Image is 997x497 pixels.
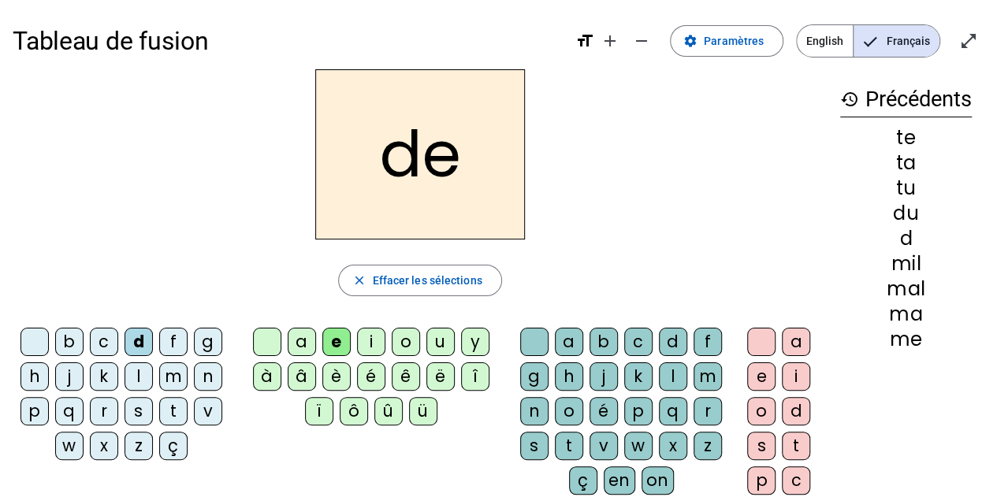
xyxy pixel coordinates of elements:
div: è [322,362,351,391]
div: à [253,362,281,391]
div: s [125,397,153,425]
div: d [125,328,153,356]
div: x [90,432,118,460]
div: ma [840,305,972,324]
div: me [840,330,972,349]
div: f [694,328,722,356]
div: g [520,362,549,391]
div: o [392,328,420,356]
div: t [782,432,810,460]
div: b [55,328,84,356]
div: j [590,362,618,391]
mat-icon: add [601,32,619,50]
div: e [747,362,776,391]
div: m [159,362,188,391]
div: z [125,432,153,460]
div: ô [340,397,368,425]
div: mal [840,280,972,299]
mat-icon: settings [683,34,698,48]
div: d [840,229,972,248]
div: n [520,397,549,425]
div: t [555,432,583,460]
div: ç [159,432,188,460]
span: English [797,25,853,57]
button: Diminuer la taille de la police [626,25,657,57]
button: Paramètres [670,25,783,57]
div: w [624,432,653,460]
mat-icon: open_in_full [959,32,978,50]
div: n [194,362,222,391]
div: k [90,362,118,391]
div: l [125,362,153,391]
div: t [159,397,188,425]
div: q [659,397,687,425]
div: b [590,328,618,356]
div: ta [840,154,972,172]
div: g [194,328,222,356]
span: Français [854,25,939,57]
mat-button-toggle-group: Language selection [796,24,940,57]
h3: Précédents [840,82,972,117]
div: a [555,328,583,356]
div: ü [409,397,437,425]
div: h [555,362,583,391]
h1: Tableau de fusion [13,16,563,66]
div: a [288,328,316,356]
div: p [20,397,49,425]
mat-icon: remove [632,32,651,50]
div: on [642,466,674,495]
span: Effacer les sélections [372,271,482,290]
div: du [840,204,972,223]
div: î [461,362,489,391]
div: â [288,362,316,391]
div: s [520,432,549,460]
div: w [55,432,84,460]
div: q [55,397,84,425]
h2: de [315,69,525,239]
div: i [782,362,810,391]
div: k [624,362,653,391]
div: a [782,328,810,356]
div: te [840,128,972,147]
button: Effacer les sélections [338,265,501,296]
div: z [694,432,722,460]
div: v [590,432,618,460]
div: f [159,328,188,356]
div: o [747,397,776,425]
div: ë [426,362,455,391]
div: y [461,328,489,356]
div: û [374,397,403,425]
mat-icon: format_size [575,32,594,50]
div: h [20,362,49,391]
div: r [694,397,722,425]
div: p [747,466,776,495]
div: en [604,466,635,495]
div: i [357,328,385,356]
div: j [55,362,84,391]
div: l [659,362,687,391]
div: ï [305,397,333,425]
div: d [659,328,687,356]
div: c [624,328,653,356]
div: o [555,397,583,425]
div: é [590,397,618,425]
div: r [90,397,118,425]
mat-icon: close [352,273,366,287]
div: c [90,328,118,356]
div: m [694,362,722,391]
div: e [322,328,351,356]
div: u [426,328,455,356]
button: Augmenter la taille de la police [594,25,626,57]
div: d [782,397,810,425]
span: Paramètres [704,32,764,50]
div: ç [569,466,597,495]
div: p [624,397,653,425]
div: mil [840,254,972,273]
div: x [659,432,687,460]
div: é [357,362,385,391]
mat-icon: history [840,90,859,109]
div: tu [840,179,972,198]
div: s [747,432,776,460]
div: c [782,466,810,495]
button: Entrer en plein écran [953,25,984,57]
